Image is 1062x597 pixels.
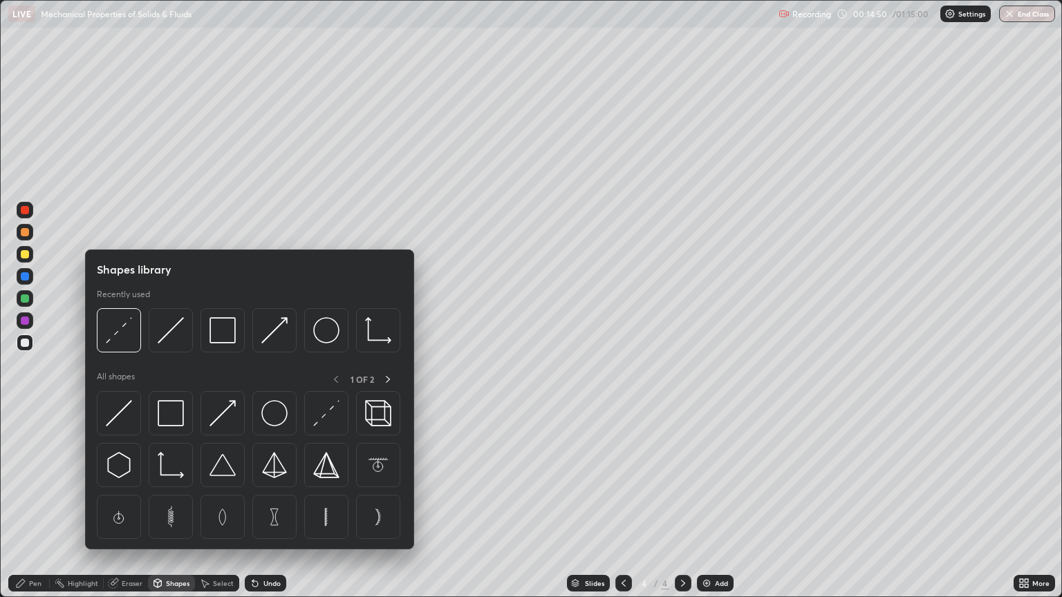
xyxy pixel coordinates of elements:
img: svg+xml;charset=utf-8,%3Csvg%20xmlns%3D%22http%3A%2F%2Fwww.w3.org%2F2000%2Fsvg%22%20width%3D%2265... [158,504,184,530]
img: svg+xml;charset=utf-8,%3Csvg%20xmlns%3D%22http%3A%2F%2Fwww.w3.org%2F2000%2Fsvg%22%20width%3D%2230... [209,400,236,426]
img: svg+xml;charset=utf-8,%3Csvg%20xmlns%3D%22http%3A%2F%2Fwww.w3.org%2F2000%2Fsvg%22%20width%3D%2230... [261,317,288,343]
div: 4 [637,579,651,587]
img: svg+xml;charset=utf-8,%3Csvg%20xmlns%3D%22http%3A%2F%2Fwww.w3.org%2F2000%2Fsvg%22%20width%3D%2265... [313,504,339,530]
img: svg+xml;charset=utf-8,%3Csvg%20xmlns%3D%22http%3A%2F%2Fwww.w3.org%2F2000%2Fsvg%22%20width%3D%2265... [365,504,391,530]
img: svg+xml;charset=utf-8,%3Csvg%20xmlns%3D%22http%3A%2F%2Fwww.w3.org%2F2000%2Fsvg%22%20width%3D%2233... [365,317,391,343]
div: Select [213,580,234,587]
img: svg+xml;charset=utf-8,%3Csvg%20xmlns%3D%22http%3A%2F%2Fwww.w3.org%2F2000%2Fsvg%22%20width%3D%2234... [158,400,184,426]
img: svg+xml;charset=utf-8,%3Csvg%20xmlns%3D%22http%3A%2F%2Fwww.w3.org%2F2000%2Fsvg%22%20width%3D%2234... [261,452,288,478]
p: LIVE [12,8,31,19]
p: Mechanical Properties of Solids & Fluids [41,8,192,19]
div: Add [715,580,728,587]
img: svg+xml;charset=utf-8,%3Csvg%20xmlns%3D%22http%3A%2F%2Fwww.w3.org%2F2000%2Fsvg%22%20width%3D%2265... [209,504,236,530]
img: svg+xml;charset=utf-8,%3Csvg%20xmlns%3D%22http%3A%2F%2Fwww.w3.org%2F2000%2Fsvg%22%20width%3D%2234... [209,317,236,343]
img: svg+xml;charset=utf-8,%3Csvg%20xmlns%3D%22http%3A%2F%2Fwww.w3.org%2F2000%2Fsvg%22%20width%3D%2233... [158,452,184,478]
img: svg+xml;charset=utf-8,%3Csvg%20xmlns%3D%22http%3A%2F%2Fwww.w3.org%2F2000%2Fsvg%22%20width%3D%2230... [106,317,132,343]
img: svg+xml;charset=utf-8,%3Csvg%20xmlns%3D%22http%3A%2F%2Fwww.w3.org%2F2000%2Fsvg%22%20width%3D%2230... [158,317,184,343]
div: Shapes [166,580,189,587]
img: recording.375f2c34.svg [779,8,790,19]
p: All shapes [97,371,135,388]
img: svg+xml;charset=utf-8,%3Csvg%20xmlns%3D%22http%3A%2F%2Fwww.w3.org%2F2000%2Fsvg%22%20width%3D%2234... [313,452,339,478]
p: Settings [958,10,985,17]
h5: Shapes library [97,261,171,278]
p: Recently used [97,289,150,300]
img: svg+xml;charset=utf-8,%3Csvg%20xmlns%3D%22http%3A%2F%2Fwww.w3.org%2F2000%2Fsvg%22%20width%3D%2236... [261,400,288,426]
div: Pen [29,580,41,587]
div: Undo [263,580,281,587]
div: 4 [661,577,669,589]
img: svg+xml;charset=utf-8,%3Csvg%20xmlns%3D%22http%3A%2F%2Fwww.w3.org%2F2000%2Fsvg%22%20width%3D%2230... [106,452,132,478]
img: svg+xml;charset=utf-8,%3Csvg%20xmlns%3D%22http%3A%2F%2Fwww.w3.org%2F2000%2Fsvg%22%20width%3D%2265... [365,452,391,478]
img: svg+xml;charset=utf-8,%3Csvg%20xmlns%3D%22http%3A%2F%2Fwww.w3.org%2F2000%2Fsvg%22%20width%3D%2230... [106,400,132,426]
p: 1 OF 2 [351,374,374,385]
img: end-class-cross [1004,8,1015,19]
img: svg+xml;charset=utf-8,%3Csvg%20xmlns%3D%22http%3A%2F%2Fwww.w3.org%2F2000%2Fsvg%22%20width%3D%2265... [261,504,288,530]
img: add-slide-button [701,578,712,589]
img: svg+xml;charset=utf-8,%3Csvg%20xmlns%3D%22http%3A%2F%2Fwww.w3.org%2F2000%2Fsvg%22%20width%3D%2238... [209,452,236,478]
img: svg+xml;charset=utf-8,%3Csvg%20xmlns%3D%22http%3A%2F%2Fwww.w3.org%2F2000%2Fsvg%22%20width%3D%2230... [313,400,339,426]
div: Slides [585,580,604,587]
img: class-settings-icons [944,8,956,19]
button: End Class [999,6,1055,22]
p: Recording [792,9,831,19]
img: svg+xml;charset=utf-8,%3Csvg%20xmlns%3D%22http%3A%2F%2Fwww.w3.org%2F2000%2Fsvg%22%20width%3D%2236... [313,317,339,343]
div: More [1032,580,1050,587]
div: Highlight [68,580,98,587]
img: svg+xml;charset=utf-8,%3Csvg%20xmlns%3D%22http%3A%2F%2Fwww.w3.org%2F2000%2Fsvg%22%20width%3D%2235... [365,400,391,426]
img: svg+xml;charset=utf-8,%3Csvg%20xmlns%3D%22http%3A%2F%2Fwww.w3.org%2F2000%2Fsvg%22%20width%3D%2265... [106,504,132,530]
div: Eraser [122,580,142,587]
div: / [654,579,658,587]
